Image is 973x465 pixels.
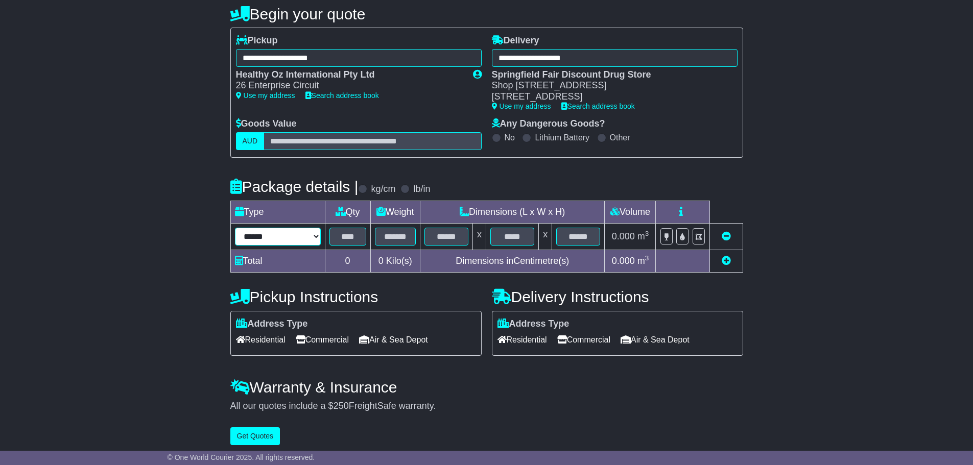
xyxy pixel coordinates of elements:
[230,379,743,396] h4: Warranty & Insurance
[236,332,286,348] span: Residential
[561,102,635,110] a: Search address book
[371,184,395,195] label: kg/cm
[236,118,297,130] label: Goods Value
[637,256,649,266] span: m
[325,250,370,272] td: 0
[236,80,463,91] div: 26 Enterprise Circuit
[236,69,463,81] div: Healthy Oz International Pty Ltd
[645,230,649,237] sup: 3
[645,254,649,262] sup: 3
[505,133,515,142] label: No
[305,91,379,100] a: Search address book
[370,201,420,223] td: Weight
[230,427,280,445] button: Get Quotes
[230,178,359,195] h4: Package details |
[236,35,278,46] label: Pickup
[236,132,265,150] label: AUD
[168,453,315,461] span: © One World Courier 2025. All rights reserved.
[612,231,635,241] span: 0.000
[420,201,605,223] td: Dimensions (L x W x H)
[236,91,295,100] a: Use my address
[378,256,384,266] span: 0
[230,6,743,22] h4: Begin your quote
[230,250,325,272] td: Total
[359,332,428,348] span: Air & Sea Depot
[473,223,486,250] td: x
[492,91,727,103] div: [STREET_ADDRESS]
[492,102,551,110] a: Use my address
[492,80,727,91] div: Shop [STREET_ADDRESS]
[497,332,547,348] span: Residential
[420,250,605,272] td: Dimensions in Centimetre(s)
[334,401,349,411] span: 250
[236,319,308,330] label: Address Type
[413,184,430,195] label: lb/in
[722,256,731,266] a: Add new item
[230,401,743,412] div: All our quotes include a $ FreightSafe warranty.
[497,319,569,330] label: Address Type
[539,223,552,250] td: x
[325,201,370,223] td: Qty
[621,332,690,348] span: Air & Sea Depot
[612,256,635,266] span: 0.000
[610,133,630,142] label: Other
[492,69,727,81] div: Springfield Fair Discount Drug Store
[492,288,743,305] h4: Delivery Instructions
[535,133,589,142] label: Lithium Battery
[296,332,349,348] span: Commercial
[722,231,731,241] a: Remove this item
[230,288,482,305] h4: Pickup Instructions
[370,250,420,272] td: Kilo(s)
[637,231,649,241] span: m
[492,35,539,46] label: Delivery
[492,118,605,130] label: Any Dangerous Goods?
[605,201,656,223] td: Volume
[230,201,325,223] td: Type
[557,332,610,348] span: Commercial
